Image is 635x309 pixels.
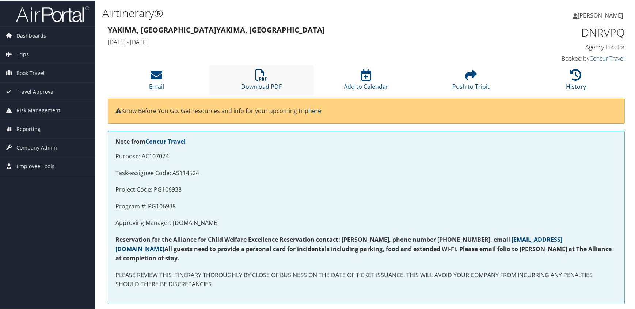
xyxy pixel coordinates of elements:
[16,82,55,100] span: Travel Approval
[115,184,617,194] p: Project Code: PG106938
[16,101,60,119] span: Risk Management
[566,72,586,90] a: History
[145,137,186,145] a: Concur Travel
[308,106,321,114] a: here
[16,138,57,156] span: Company Admin
[115,235,562,252] a: [EMAIL_ADDRESS][DOMAIN_NAME]
[16,26,46,44] span: Dashboards
[115,137,186,145] strong: Note from
[504,42,625,50] h4: Agency Locator
[504,54,625,62] h4: Booked by
[16,5,89,22] img: airportal-logo.png
[149,72,164,90] a: Email
[16,157,54,175] span: Employee Tools
[108,37,493,45] h4: [DATE] - [DATE]
[102,5,454,20] h1: Airtinerary®
[344,72,389,90] a: Add to Calendar
[115,235,562,252] strong: All guests need to provide a personal card for incidentals including parking, food and extended W...
[16,45,29,63] span: Trips
[573,4,630,26] a: [PERSON_NAME]
[115,270,617,289] p: PLEASE REVIEW THIS ITINERARY THOROUGHLY BY CLOSE OF BUSINESS ON THE DATE OF TICKET ISSUANCE. THIS...
[115,151,617,161] p: Purpose: AC107074
[578,11,623,19] span: [PERSON_NAME]
[453,72,490,90] a: Push to Tripit
[504,24,625,39] h1: DNRVPQ
[115,218,617,227] p: Approving Manager: [DOMAIN_NAME]
[16,119,41,137] span: Reporting
[115,168,617,177] p: Task-assignee Code: AS114524
[16,63,45,82] span: Book Travel
[115,106,617,115] p: Know Before You Go: Get resources and info for your upcoming trip
[115,235,510,243] strong: Reservation for the Alliance for Child Welfare Excellence Reservation contact: [PERSON_NAME], pho...
[589,54,625,62] a: Concur Travel
[115,201,617,211] p: Program #: PG106938
[108,24,325,34] strong: Yakima, [GEOGRAPHIC_DATA] Yakima, [GEOGRAPHIC_DATA]
[241,72,282,90] a: Download PDF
